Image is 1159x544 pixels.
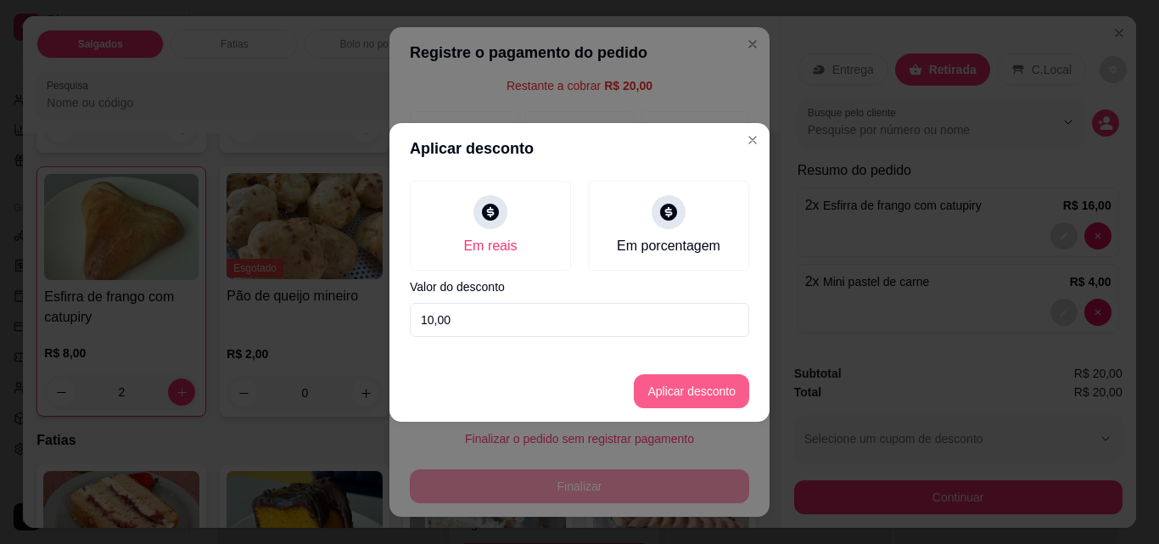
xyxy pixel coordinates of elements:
div: Em porcentagem [617,236,720,256]
button: Close [739,126,766,154]
label: Valor do desconto [410,281,749,293]
button: Aplicar desconto [634,374,749,408]
div: Em reais [463,236,517,256]
input: Valor do desconto [410,303,749,337]
header: Aplicar desconto [389,123,770,174]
